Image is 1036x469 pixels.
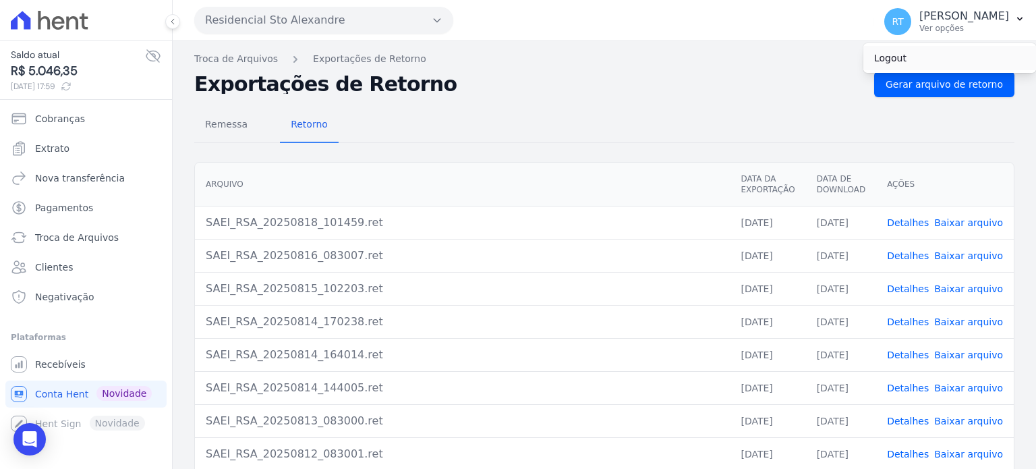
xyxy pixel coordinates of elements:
[730,371,805,404] td: [DATE]
[35,290,94,304] span: Negativação
[206,413,719,429] div: SAEI_RSA_20250813_083000.ret
[730,338,805,371] td: [DATE]
[197,111,256,138] span: Remessa
[730,305,805,338] td: [DATE]
[730,404,805,437] td: [DATE]
[11,62,145,80] span: R$ 5.046,35
[11,80,145,92] span: [DATE] 17:59
[280,108,339,143] a: Retorno
[887,250,929,261] a: Detalhes
[806,404,876,437] td: [DATE]
[5,283,167,310] a: Negativação
[35,358,86,371] span: Recebíveis
[934,250,1003,261] a: Baixar arquivo
[934,316,1003,327] a: Baixar arquivo
[863,46,1036,70] a: Logout
[206,380,719,396] div: SAEI_RSA_20250814_144005.ret
[887,316,929,327] a: Detalhes
[35,171,125,185] span: Nova transferência
[194,52,1014,66] nav: Breadcrumb
[876,163,1014,206] th: Ações
[873,3,1036,40] button: RT [PERSON_NAME] Ver opções
[934,416,1003,426] a: Baixar arquivo
[5,381,167,408] a: Conta Hent Novidade
[730,239,805,272] td: [DATE]
[887,217,929,228] a: Detalhes
[206,347,719,363] div: SAEI_RSA_20250814_164014.ret
[206,314,719,330] div: SAEI_RSA_20250814_170238.ret
[887,283,929,294] a: Detalhes
[13,423,46,456] div: Open Intercom Messenger
[194,7,453,34] button: Residencial Sto Alexandre
[730,272,805,305] td: [DATE]
[934,449,1003,460] a: Baixar arquivo
[206,446,719,462] div: SAEI_RSA_20250812_083001.ret
[730,163,805,206] th: Data da Exportação
[887,383,929,393] a: Detalhes
[730,206,805,239] td: [DATE]
[934,383,1003,393] a: Baixar arquivo
[806,305,876,338] td: [DATE]
[887,416,929,426] a: Detalhes
[35,387,88,401] span: Conta Hent
[194,108,258,143] a: Remessa
[35,142,69,155] span: Extrato
[5,224,167,251] a: Troca de Arquivos
[11,105,161,437] nav: Sidebar
[5,194,167,221] a: Pagamentos
[35,112,85,126] span: Cobranças
[919,9,1009,23] p: [PERSON_NAME]
[283,111,336,138] span: Retorno
[5,105,167,132] a: Cobranças
[5,135,167,162] a: Extrato
[934,283,1003,294] a: Baixar arquivo
[35,201,93,215] span: Pagamentos
[806,272,876,305] td: [DATE]
[194,52,278,66] a: Troca de Arquivos
[194,75,863,94] h2: Exportações de Retorno
[5,351,167,378] a: Recebíveis
[96,386,152,401] span: Novidade
[887,350,929,360] a: Detalhes
[806,338,876,371] td: [DATE]
[206,215,719,231] div: SAEI_RSA_20250818_101459.ret
[806,163,876,206] th: Data de Download
[934,350,1003,360] a: Baixar arquivo
[934,217,1003,228] a: Baixar arquivo
[35,231,119,244] span: Troca de Arquivos
[806,206,876,239] td: [DATE]
[874,72,1014,97] a: Gerar arquivo de retorno
[11,329,161,346] div: Plataformas
[11,48,145,62] span: Saldo atual
[5,254,167,281] a: Clientes
[313,52,426,66] a: Exportações de Retorno
[919,23,1009,34] p: Ver opções
[35,260,73,274] span: Clientes
[892,17,903,26] span: RT
[5,165,167,192] a: Nova transferência
[886,78,1003,91] span: Gerar arquivo de retorno
[195,163,730,206] th: Arquivo
[806,239,876,272] td: [DATE]
[206,248,719,264] div: SAEI_RSA_20250816_083007.ret
[806,371,876,404] td: [DATE]
[206,281,719,297] div: SAEI_RSA_20250815_102203.ret
[887,449,929,460] a: Detalhes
